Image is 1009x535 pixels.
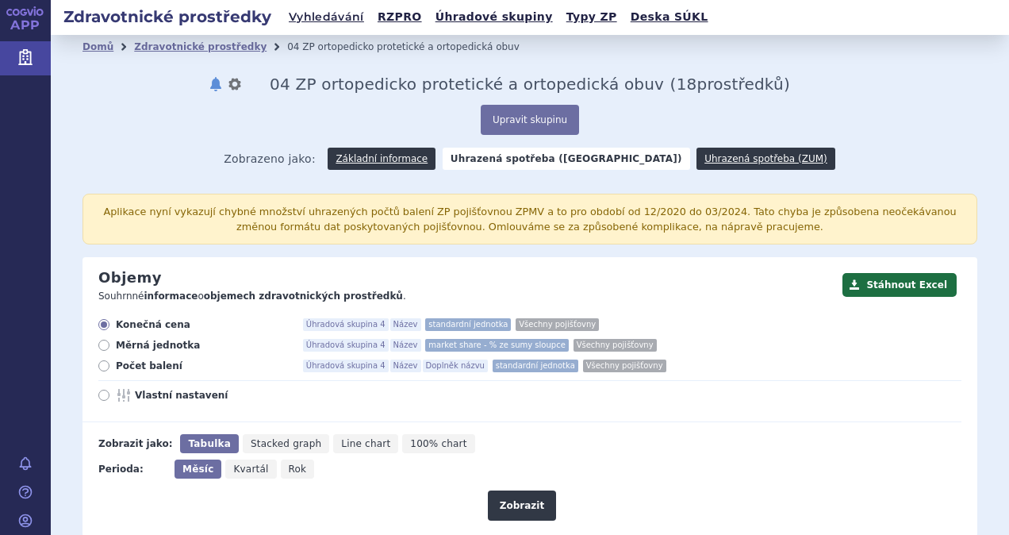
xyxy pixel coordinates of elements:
[284,6,369,29] a: Vyhledávání
[341,438,390,449] span: Line chart
[98,269,162,287] h2: Objemy
[287,35,540,59] li: 04 ZP ortopedicko protetické a ortopedická obuv
[562,6,622,28] a: Typy ZP
[574,339,657,352] span: Všechny pojišťovny
[98,290,834,303] p: Souhrnné o .
[116,318,290,331] span: Konečná cena
[134,41,267,52] a: Zdravotnické prostředky
[677,75,697,94] span: 18
[481,105,579,135] button: Upravit skupinu
[251,438,321,449] span: Stacked graph
[227,75,243,94] button: nastavení
[270,75,664,94] span: 04 ZP ortopedicko protetické a ortopedická obuv
[443,148,690,170] strong: Uhrazená spotřeba ([GEOGRAPHIC_DATA])
[116,339,290,352] span: Měrná jednotka
[390,360,421,372] span: Název
[390,318,421,331] span: Název
[493,360,578,372] span: standardní jednotka
[373,6,427,28] a: RZPRO
[135,389,309,402] span: Vlastní nastavení
[583,360,666,372] span: Všechny pojišťovny
[303,318,389,331] span: Úhradová skupina 4
[233,464,268,475] span: Kvartál
[98,460,167,479] div: Perioda:
[51,6,284,28] h2: Zdravotnické prostředky
[516,318,599,331] span: Všechny pojišťovny
[488,491,556,521] button: Zobrazit
[425,339,568,352] span: market share - % ze sumy sloupce
[410,438,466,449] span: 100% chart
[116,360,290,372] span: Počet balení
[390,339,421,352] span: Název
[144,291,198,302] strong: informace
[425,318,511,331] span: standardní jednotka
[303,360,389,372] span: Úhradová skupina 4
[182,464,213,475] span: Měsíc
[208,75,224,94] button: notifikace
[423,360,488,372] span: Doplněk názvu
[204,291,403,302] strong: objemech zdravotnických prostředků
[303,339,389,352] span: Úhradová skupina 4
[842,273,957,297] button: Stáhnout Excel
[328,148,435,170] a: Základní informace
[82,41,113,52] a: Domů
[82,194,977,244] div: Aplikace nyní vykazují chybné množství uhrazených počtů balení ZP pojišťovnou ZPMV a to pro obdob...
[431,6,558,28] a: Úhradové skupiny
[696,148,835,170] a: Uhrazená spotřeba (ZUM)
[289,464,307,475] span: Rok
[98,434,172,453] div: Zobrazit jako:
[224,148,316,170] span: Zobrazeno jako:
[626,6,713,28] a: Deska SÚKL
[188,438,230,449] span: Tabulka
[670,75,790,94] span: ( prostředků)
